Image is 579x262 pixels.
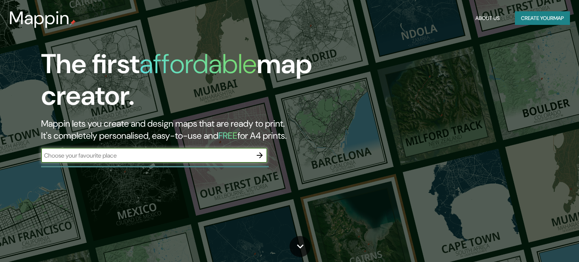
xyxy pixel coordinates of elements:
input: Choose your favourite place [41,151,252,160]
h5: FREE [218,130,237,141]
h3: Mappin [9,8,70,29]
h1: affordable [139,46,257,81]
h2: Mappin lets you create and design maps that are ready to print. It's completely personalised, eas... [41,118,331,142]
h1: The first map creator. [41,48,331,118]
button: Create yourmap [515,11,570,25]
img: mappin-pin [70,20,76,26]
button: About Us [472,11,503,25]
